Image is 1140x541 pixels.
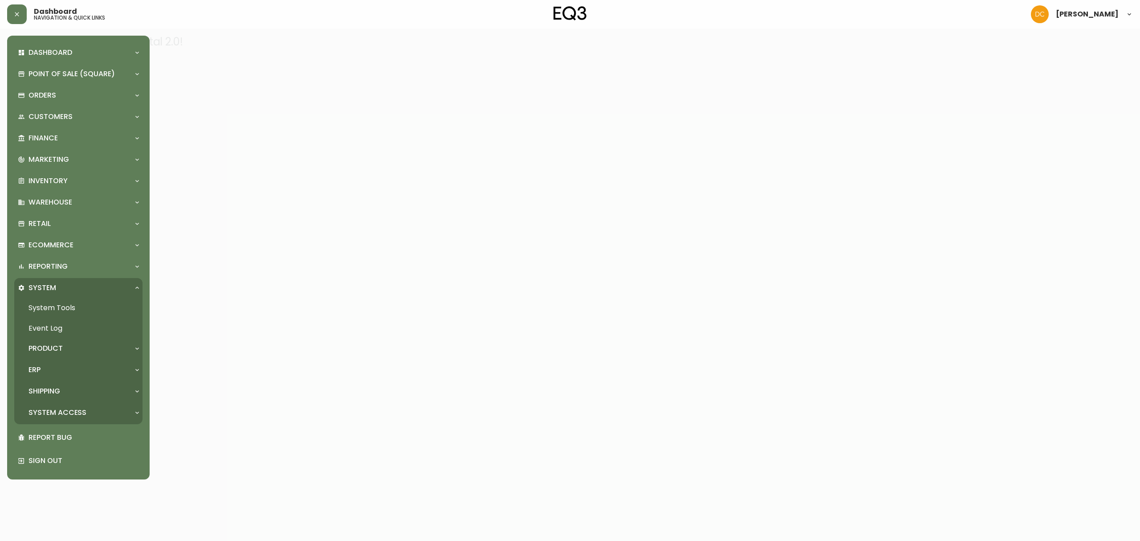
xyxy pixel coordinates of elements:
p: Orders [28,90,56,100]
div: System [14,278,142,298]
div: ERP [14,360,142,380]
div: Inventory [14,171,142,191]
div: Reporting [14,257,142,276]
div: Orders [14,86,142,105]
p: Warehouse [28,197,72,207]
div: Warehouse [14,193,142,212]
div: Ecommerce [14,235,142,255]
p: Sign Out [28,456,139,466]
p: Dashboard [28,48,72,57]
div: Customers [14,107,142,127]
p: System [28,283,56,293]
div: Retail [14,214,142,234]
p: Retail [28,219,51,229]
p: Ecommerce [28,240,73,250]
div: Marketing [14,150,142,169]
p: Marketing [28,155,69,164]
div: Report Bug [14,426,142,449]
p: Report Bug [28,433,139,443]
p: Shipping [28,386,60,396]
span: Dashboard [34,8,77,15]
p: Reporting [28,262,68,271]
span: [PERSON_NAME] [1056,11,1119,18]
div: Sign Out [14,449,142,472]
p: Customers [28,112,73,122]
div: Shipping [14,381,142,401]
div: Point of Sale (Square) [14,64,142,84]
p: Product [28,344,63,353]
p: Finance [28,133,58,143]
h5: navigation & quick links [34,15,105,20]
div: System Access [14,403,142,422]
p: Point of Sale (Square) [28,69,115,79]
div: Product [14,339,142,358]
a: System Tools [14,298,142,318]
a: Event Log [14,318,142,339]
div: Dashboard [14,43,142,62]
img: logo [554,6,586,20]
div: Finance [14,128,142,148]
p: System Access [28,408,86,418]
img: 7eb451d6983258353faa3212700b340b [1031,5,1049,23]
p: ERP [28,365,41,375]
p: Inventory [28,176,68,186]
